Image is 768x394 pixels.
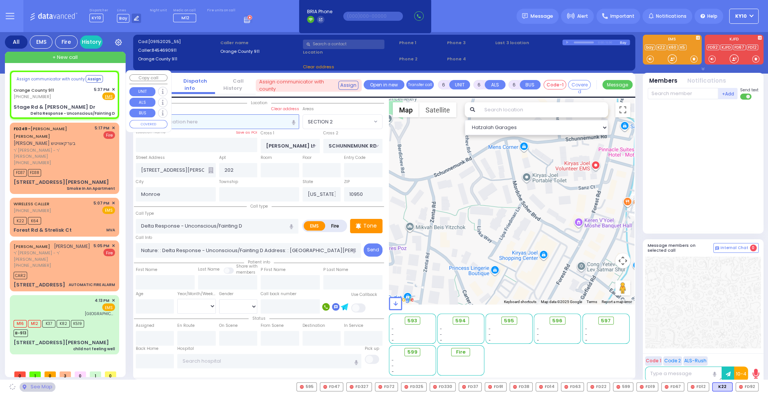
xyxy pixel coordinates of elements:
div: FD22 [587,382,610,391]
span: 5:17 PM [95,125,109,131]
label: From Scene [261,323,284,329]
span: SECTION 2 [303,114,382,129]
div: FD67 [661,382,684,391]
label: Orange County 911 [220,48,300,55]
div: FD14 [536,382,558,391]
span: Status [249,316,269,321]
span: EMS [102,303,115,311]
span: EMS [102,206,115,214]
img: red-radio-icon.svg [300,385,304,389]
span: Internal Chat [720,245,748,251]
span: Phone 3 [447,40,493,46]
div: FD91 [485,382,507,391]
button: Members [649,77,677,85]
h5: Message members on selected call [648,243,713,253]
span: - [392,337,394,343]
label: State [303,179,313,185]
label: City [136,179,144,185]
label: Assigned [136,323,154,329]
button: UNIT [129,87,155,96]
label: Turn off text [740,93,752,100]
span: Bay [117,14,129,23]
span: 8454690911 [152,47,177,53]
span: Assign communicator with county [259,78,337,93]
span: Phone 1 [399,40,445,46]
span: M12 [28,320,41,328]
a: [PERSON_NAME] [14,243,50,249]
span: Message [530,12,553,20]
label: Pick up [365,346,379,352]
label: Age [136,291,143,297]
span: - [488,332,491,337]
img: red-radio-icon.svg [323,385,327,389]
span: [PERSON_NAME] בערקאוויטש [14,140,75,146]
input: Search location here [136,114,299,129]
img: red-radio-icon.svg [350,385,353,389]
button: Covered [568,80,591,89]
label: EMS [304,221,326,231]
span: Phone 2 [399,56,445,62]
div: [STREET_ADDRESS][PERSON_NAME] [14,179,109,186]
span: KY10 [735,13,747,20]
button: BUS [520,80,541,89]
span: ✕ [112,200,115,206]
img: red-radio-icon.svg [462,385,466,389]
a: WIRELESS CALLER [14,201,49,207]
a: K60 [667,45,678,50]
label: Use Callback [351,292,377,298]
input: Search a contact [303,40,384,49]
img: red-radio-icon.svg [640,385,644,389]
img: red-radio-icon.svg [739,385,743,389]
span: members [236,269,255,275]
span: - [537,332,539,337]
div: BLS [712,382,733,391]
span: SECTION 2 [308,118,333,126]
span: Call type [247,203,272,209]
button: Assign [338,81,358,90]
a: Orange County 911 [14,87,54,93]
span: Clear address [303,64,334,70]
div: FD38 [510,382,533,391]
div: Bay [620,40,630,45]
button: ALS-Rush [683,356,708,366]
button: Assign [86,75,103,83]
span: 0 [750,245,757,251]
label: Entry Code [344,155,366,161]
span: - [537,326,539,332]
a: Open in new page [364,80,404,89]
span: M16 [14,320,27,328]
span: ✕ [112,125,115,131]
img: red-radio-icon.svg [404,385,408,389]
span: - [392,369,394,374]
span: - [537,337,539,343]
span: FD38 [28,169,41,177]
a: KJFD [720,45,732,50]
a: K22 [656,45,667,50]
button: ALS [129,98,155,107]
span: - [440,326,442,332]
div: FD330 [430,382,456,391]
label: KJFD [705,37,763,43]
label: Location [303,49,396,55]
label: Save as POI [236,130,257,135]
div: See map [20,382,55,392]
span: - [585,337,587,343]
div: FD92 [736,382,759,391]
span: [PHONE_NUMBER] [14,262,51,268]
div: child not feeling well [73,346,115,352]
label: Gender [219,291,233,297]
label: Clear address [271,106,299,112]
span: FD249 - [14,126,31,132]
label: Street Address [136,155,165,161]
button: Copy call [129,74,167,82]
span: - [488,337,491,343]
div: Forest Rd & Strelisk Ct [14,226,72,234]
label: First Name [136,267,157,273]
span: - [392,357,394,363]
label: On Scene [219,323,238,329]
label: Night unit [150,8,167,13]
span: - [392,332,394,337]
span: + New call [52,54,78,61]
span: - [488,326,491,332]
span: [PHONE_NUMBER] [14,208,51,214]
